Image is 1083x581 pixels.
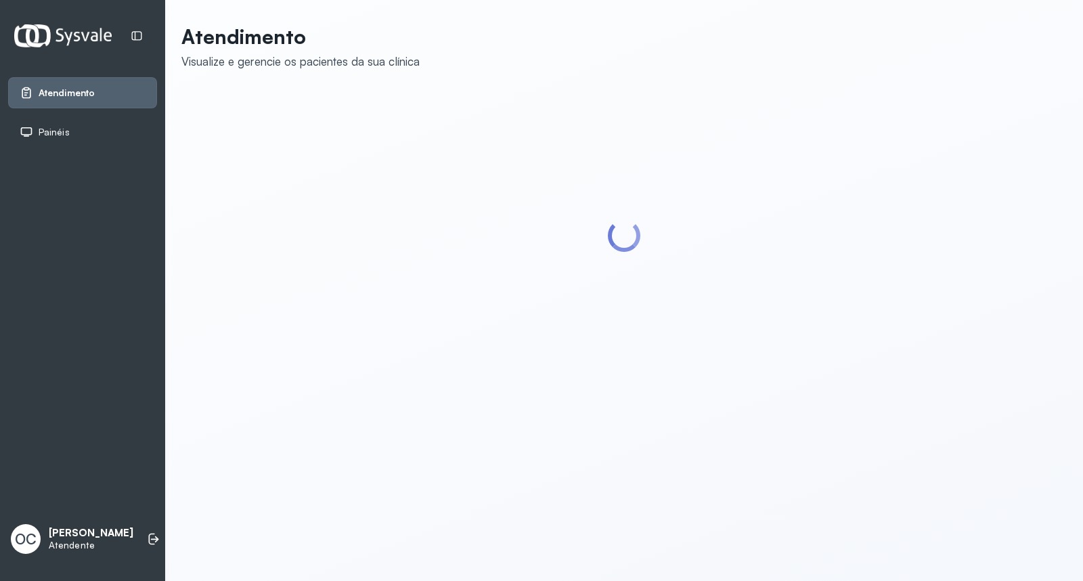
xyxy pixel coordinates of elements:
[14,24,112,47] img: Logotipo do estabelecimento
[181,54,420,68] div: Visualize e gerencie os pacientes da sua clínica
[20,86,146,100] a: Atendimento
[39,127,70,138] span: Painéis
[181,24,420,49] p: Atendimento
[49,527,133,540] p: [PERSON_NAME]
[39,87,95,99] span: Atendimento
[49,540,133,551] p: Atendente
